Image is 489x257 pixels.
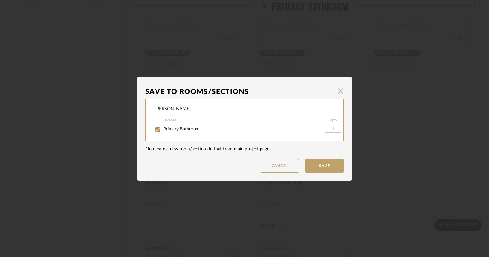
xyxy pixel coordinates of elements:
span: Primary Bathroom [164,127,200,131]
div: [PERSON_NAME] [155,106,190,113]
div: *To create a new room/section do that from main project page [145,146,344,152]
button: Cancel [261,159,299,173]
div: Save To Rooms/Sections [145,85,334,99]
button: Close [334,85,347,97]
div: Room [165,117,325,124]
div: QTY [325,117,343,124]
dialog-header: Save To Rooms/Sections [145,85,344,99]
button: Save [305,159,344,173]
